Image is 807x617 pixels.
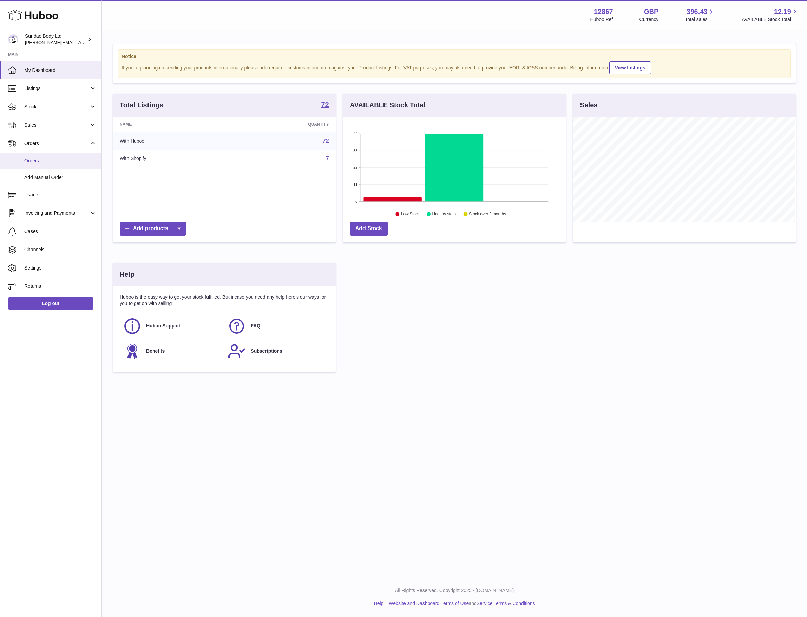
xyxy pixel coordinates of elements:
text: 11 [353,182,357,186]
text: 22 [353,165,357,170]
span: [PERSON_NAME][EMAIL_ADDRESS][DOMAIN_NAME] [25,40,136,45]
a: Benefits [123,342,221,360]
a: Log out [8,297,93,310]
span: 12.19 [774,7,791,16]
td: With Shopify [113,150,233,167]
a: 7 [326,156,329,161]
span: FAQ [251,323,260,329]
th: Quantity [233,117,336,132]
strong: GBP [644,7,658,16]
span: Channels [24,246,96,253]
td: With Huboo [113,132,233,150]
div: If you're planning on sending your products internationally please add required customs informati... [122,60,787,74]
span: Cases [24,228,96,235]
span: Returns [24,283,96,290]
span: Orders [24,158,96,164]
a: 72 [321,101,329,110]
a: Huboo Support [123,317,221,335]
a: Help [374,601,384,606]
div: Currency [639,16,659,23]
a: Website and Dashboard Terms of Use [389,601,469,606]
span: Benefits [146,348,165,354]
text: Low Stock [401,212,420,217]
text: 33 [353,148,357,153]
p: Huboo is the easy way to get your stock fulfilled. But incase you need any help here's our ways f... [120,294,329,307]
h3: Sales [580,101,597,110]
a: Add products [120,222,186,236]
text: Healthy stock [432,212,457,217]
div: Huboo Ref [590,16,613,23]
text: 44 [353,132,357,136]
span: Stock [24,104,89,110]
h3: Help [120,270,134,279]
a: 12.19 AVAILABLE Stock Total [742,7,799,23]
h3: AVAILABLE Stock Total [350,101,426,110]
span: Orders [24,140,89,147]
a: Subscriptions [228,342,325,360]
span: Sales [24,122,89,128]
th: Name [113,117,233,132]
span: Invoicing and Payments [24,210,89,216]
img: dianne@sundaebody.com [8,34,18,44]
a: Add Stock [350,222,388,236]
span: Huboo Support [146,323,181,329]
span: My Dashboard [24,67,96,74]
span: AVAILABLE Stock Total [742,16,799,23]
span: Listings [24,85,89,92]
p: All Rights Reserved. Copyright 2025 - [DOMAIN_NAME] [107,587,802,594]
span: Total sales [685,16,715,23]
a: View Listings [609,61,651,74]
span: Usage [24,192,96,198]
div: Sundae Body Ltd [25,33,86,46]
strong: Notice [122,53,787,60]
strong: 72 [321,101,329,108]
h3: Total Listings [120,101,163,110]
span: Settings [24,265,96,271]
li: and [386,600,535,607]
a: FAQ [228,317,325,335]
span: Subscriptions [251,348,282,354]
span: Add Manual Order [24,174,96,181]
strong: 12867 [594,7,613,16]
a: 396.43 Total sales [685,7,715,23]
text: Stock over 2 months [469,212,506,217]
a: Service Terms & Conditions [477,601,535,606]
span: 396.43 [687,7,707,16]
text: 0 [355,199,357,203]
a: 72 [323,138,329,144]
